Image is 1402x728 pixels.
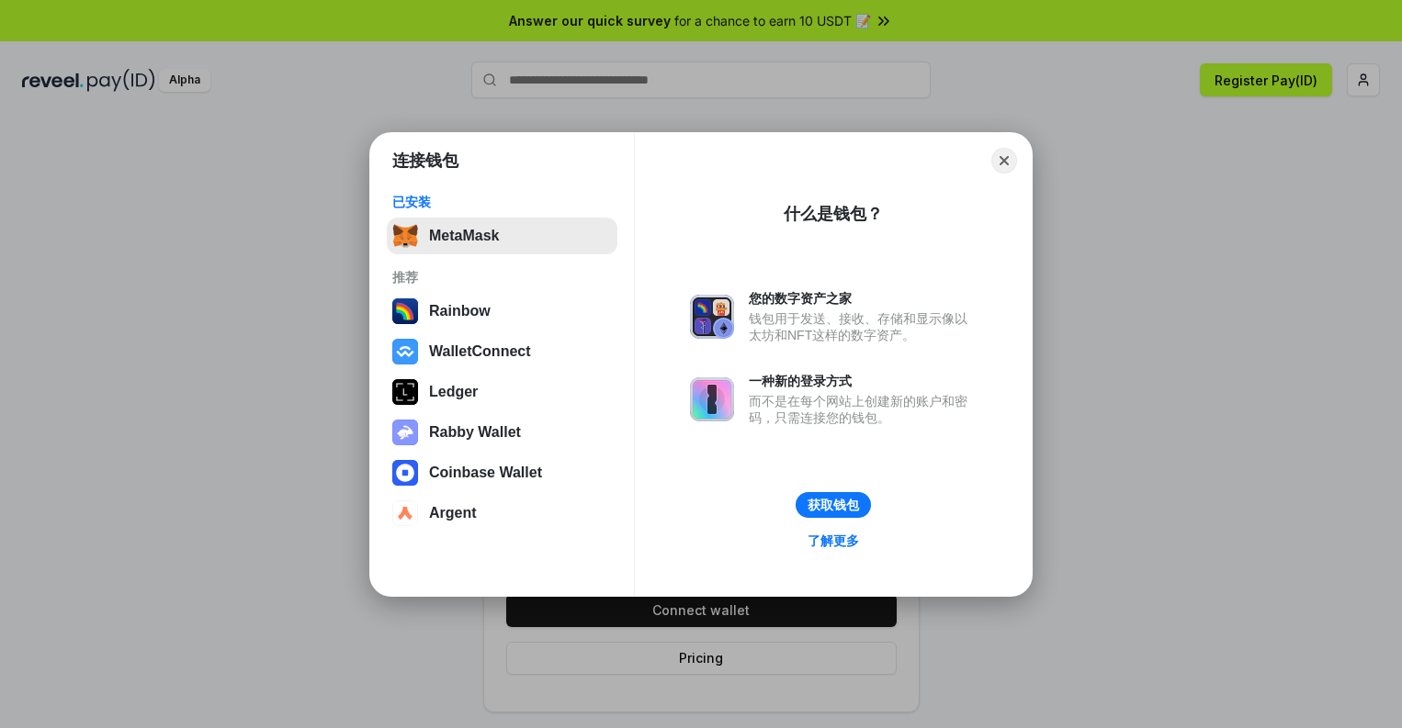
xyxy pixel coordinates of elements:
img: svg+xml,%3Csvg%20xmlns%3D%22http%3A%2F%2Fwww.w3.org%2F2000%2Fsvg%22%20fill%3D%22none%22%20viewBox... [690,377,734,421]
div: 什么是钱包？ [784,203,883,225]
div: Ledger [429,384,478,400]
div: MetaMask [429,228,499,244]
div: 已安装 [392,194,612,210]
a: 了解更多 [797,529,870,553]
div: WalletConnect [429,343,531,360]
div: 了解更多 [808,532,859,549]
div: Argent [429,505,477,521]
button: WalletConnect [387,333,617,370]
button: Rainbow [387,293,617,330]
div: Coinbase Wallet [429,465,542,481]
div: Rainbow [429,303,491,319]
div: 您的数字资产之家 [749,290,977,307]
div: 推荐 [392,269,612,286]
img: svg+xml,%3Csvg%20width%3D%2228%22%20height%3D%2228%22%20viewBox%3D%220%200%2028%2028%22%20fill%3D... [392,339,418,364]
div: Rabby Wallet [429,424,521,441]
button: Rabby Wallet [387,414,617,451]
img: svg+xml,%3Csvg%20width%3D%22120%22%20height%3D%22120%22%20viewBox%3D%220%200%20120%20120%22%20fil... [392,298,418,324]
img: svg+xml,%3Csvg%20xmlns%3D%22http%3A%2F%2Fwww.w3.org%2F2000%2Fsvg%22%20width%3D%2228%22%20height%3... [392,379,418,405]
button: Close [991,148,1017,174]
div: 而不是在每个网站上创建新的账户和密码，只需连接您的钱包。 [749,393,977,426]
button: 获取钱包 [796,492,871,518]
img: svg+xml,%3Csvg%20width%3D%2228%22%20height%3D%2228%22%20viewBox%3D%220%200%2028%2028%22%20fill%3D... [392,500,418,526]
img: svg+xml,%3Csvg%20fill%3D%22none%22%20height%3D%2233%22%20viewBox%3D%220%200%2035%2033%22%20width%... [392,223,418,249]
div: 钱包用于发送、接收、存储和显示像以太坊和NFT这样的数字资产。 [749,310,977,343]
div: 获取钱包 [808,497,859,513]
h1: 连接钱包 [392,150,458,172]
div: 一种新的登录方式 [749,373,977,389]
img: svg+xml,%3Csvg%20xmlns%3D%22http%3A%2F%2Fwww.w3.org%2F2000%2Fsvg%22%20fill%3D%22none%22%20viewBox... [392,420,418,445]
button: Ledger [387,374,617,410]
img: svg+xml,%3Csvg%20width%3D%2228%22%20height%3D%2228%22%20viewBox%3D%220%200%2028%2028%22%20fill%3D... [392,460,418,486]
button: MetaMask [387,218,617,254]
img: svg+xml,%3Csvg%20xmlns%3D%22http%3A%2F%2Fwww.w3.org%2F2000%2Fsvg%22%20fill%3D%22none%22%20viewBox... [690,295,734,339]
button: Coinbase Wallet [387,454,617,491]
button: Argent [387,495,617,532]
